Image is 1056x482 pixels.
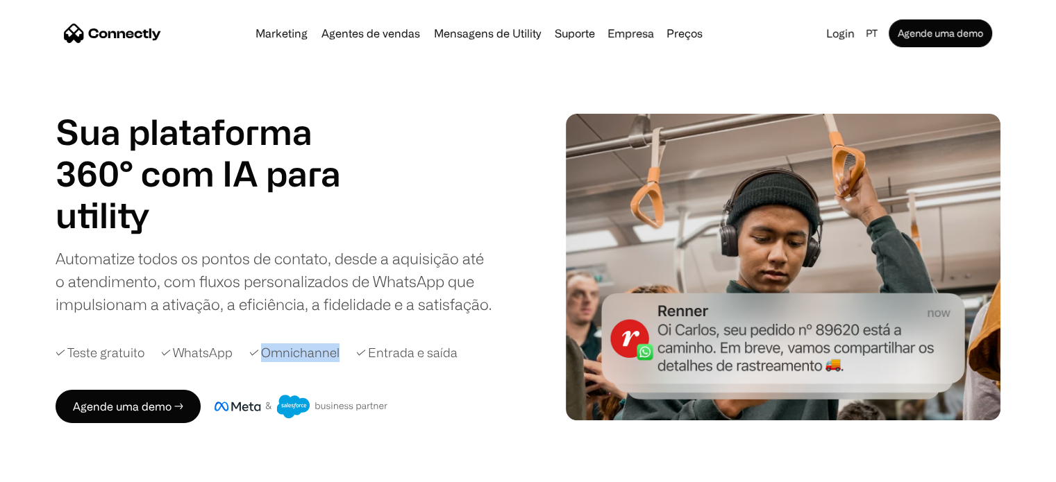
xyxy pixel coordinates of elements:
[549,28,601,39] a: Suporte
[428,28,546,39] a: Mensagens de Utility
[28,458,83,477] ul: Language list
[889,19,992,47] a: Agende uma demo
[860,24,886,43] div: pt
[215,395,388,418] img: Meta e crachá de parceiro de negócios do Salesforce.
[56,247,493,316] div: Automatize todos os pontos de contato, desde a aquisição até o atendimento, com fluxos personaliz...
[56,194,375,236] div: 3 of 4
[56,194,375,236] div: carousel
[56,194,375,236] h1: utility
[607,24,654,43] div: Empresa
[866,24,878,43] div: pt
[821,24,860,43] a: Login
[661,28,708,39] a: Preços
[56,343,144,362] div: ✓ Teste gratuito
[14,456,83,477] aside: Language selected: Português (Brasil)
[56,390,201,423] a: Agende uma demo →
[316,28,426,39] a: Agentes de vendas
[161,343,233,362] div: ✓ WhatsApp
[603,24,658,43] div: Empresa
[249,343,340,362] div: ✓ Omnichannel
[250,28,313,39] a: Marketing
[356,343,458,362] div: ✓ Entrada e saída
[64,23,161,44] a: home
[56,111,375,194] h1: Sua plataforma 360° com IA para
